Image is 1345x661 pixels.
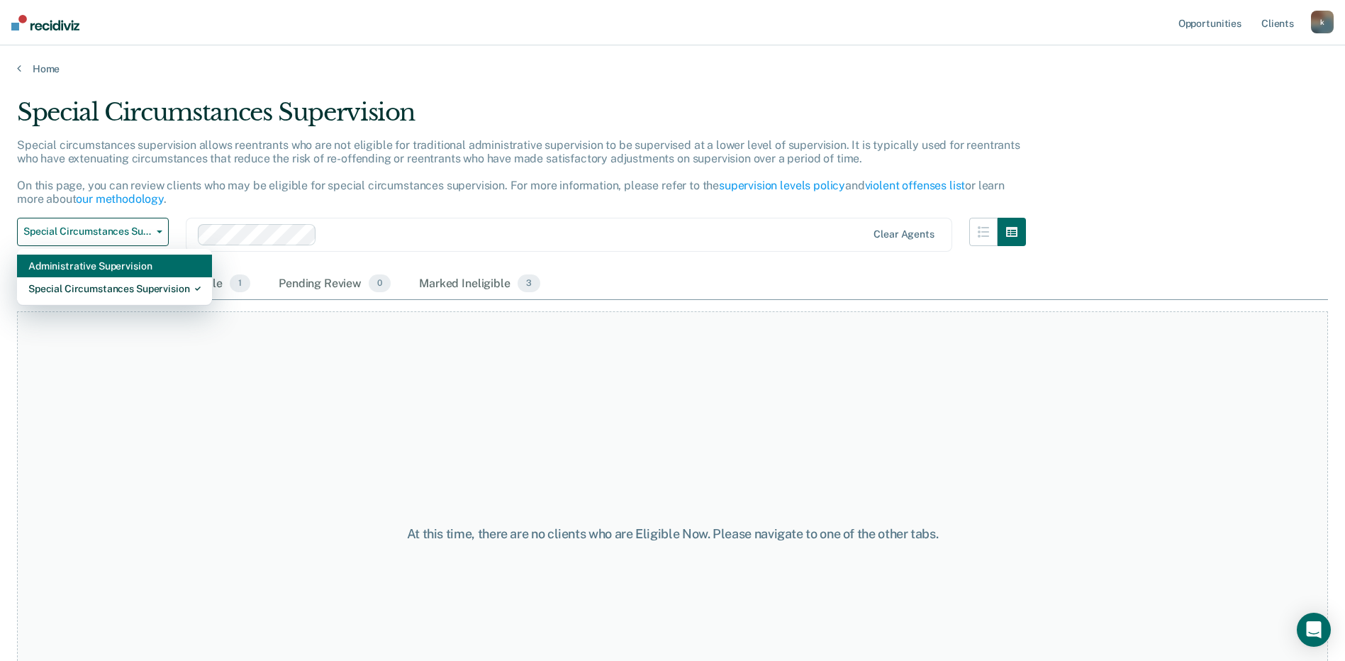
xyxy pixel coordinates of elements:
button: k [1311,11,1334,33]
div: Pending Review0 [276,269,394,300]
div: Special Circumstances Supervision [17,98,1026,138]
div: Marked Ineligible3 [416,269,543,300]
span: 1 [230,274,250,293]
span: 0 [369,274,391,293]
span: Special Circumstances Supervision [23,226,151,238]
div: At this time, there are no clients who are Eligible Now. Please navigate to one of the other tabs. [345,526,1000,542]
div: Special Circumstances Supervision [28,277,201,300]
a: our methodology [76,192,164,206]
p: Special circumstances supervision allows reentrants who are not eligible for traditional administ... [17,138,1020,206]
button: Special Circumstances Supervision [17,218,169,246]
span: 3 [518,274,540,293]
div: Administrative Supervision [28,255,201,277]
div: Clear agents [874,228,934,240]
img: Recidiviz [11,15,79,30]
a: supervision levels policy [719,179,845,192]
a: Home [17,62,1328,75]
a: violent offenses list [865,179,966,192]
div: Open Intercom Messenger [1297,613,1331,647]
